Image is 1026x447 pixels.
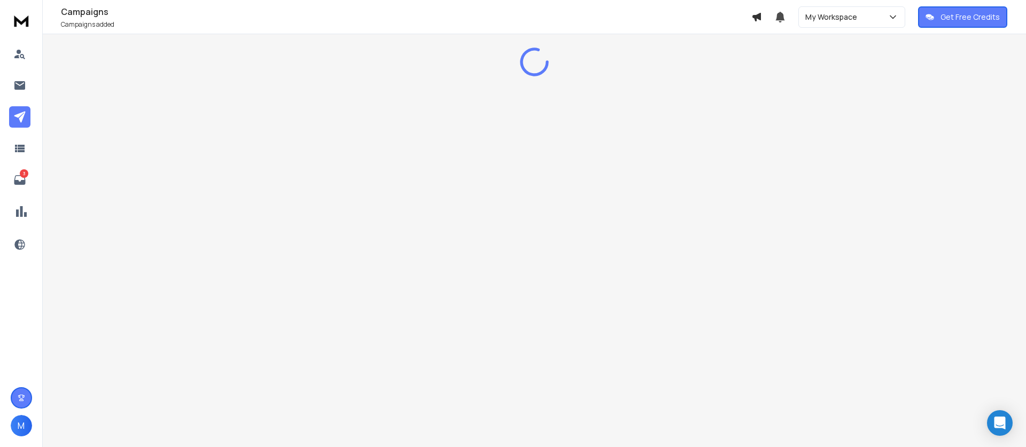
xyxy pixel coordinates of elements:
[987,410,1013,436] div: Open Intercom Messenger
[11,415,32,436] button: M
[918,6,1007,28] button: Get Free Credits
[941,12,1000,22] p: Get Free Credits
[61,20,751,29] p: Campaigns added
[9,169,30,191] a: 3
[61,5,751,18] h1: Campaigns
[11,11,32,30] img: logo
[805,12,861,22] p: My Workspace
[20,169,28,178] p: 3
